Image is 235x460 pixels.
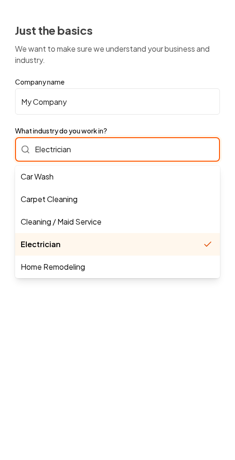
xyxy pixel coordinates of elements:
span: Home Remodeling [21,261,214,273]
span: Cleaning / Maid Service [21,216,214,227]
span: Electrician [21,239,214,250]
span: Carpet Cleaning [21,194,214,205]
input: Landscaping, Cleaning, Etc. [15,137,220,162]
span: Car Wash [21,171,214,182]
